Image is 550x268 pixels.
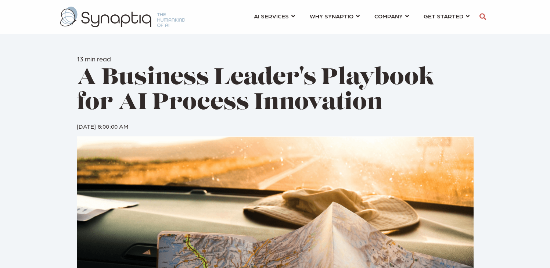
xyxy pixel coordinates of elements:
[77,67,435,115] span: A Business Leader's Playbook for AI Process Innovation
[77,55,474,63] h6: 13 min read
[60,7,185,27] img: synaptiq logo-2
[254,9,295,23] a: AI SERVICES
[374,9,409,23] a: COMPANY
[254,11,289,21] span: AI SERVICES
[247,4,477,30] nav: menu
[424,9,470,23] a: GET STARTED
[374,11,403,21] span: COMPANY
[424,11,463,21] span: GET STARTED
[310,9,360,23] a: WHY SYNAPTIQ
[310,11,353,21] span: WHY SYNAPTIQ
[77,122,128,130] span: [DATE] 8:00:00 AM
